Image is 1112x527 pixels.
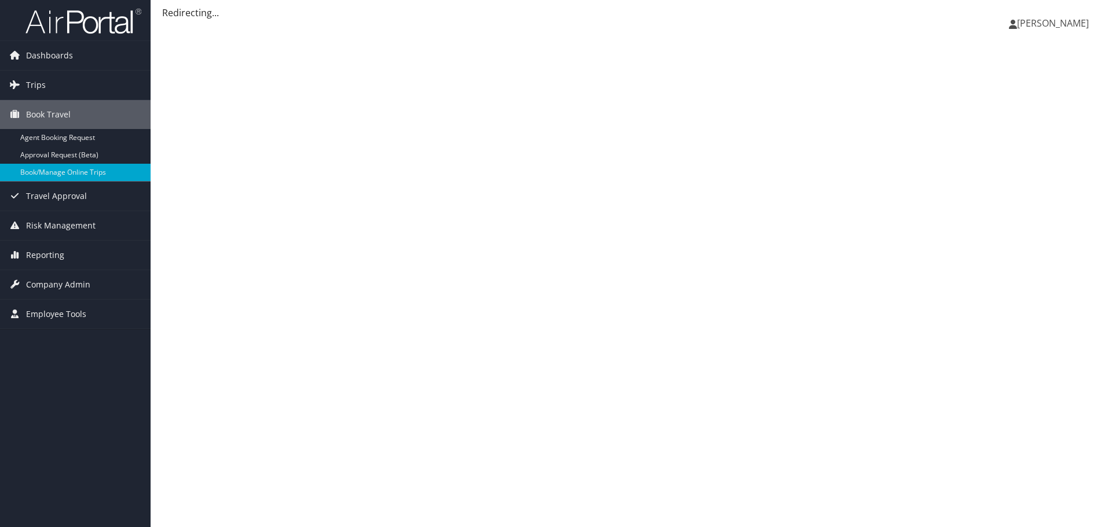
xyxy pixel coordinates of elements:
[26,100,71,129] span: Book Travel
[1017,17,1089,30] span: [PERSON_NAME]
[26,211,96,240] span: Risk Management
[162,6,1100,20] div: Redirecting...
[1009,6,1100,40] a: [PERSON_NAME]
[26,182,87,211] span: Travel Approval
[26,241,64,270] span: Reporting
[26,71,46,99] span: Trips
[26,41,73,70] span: Dashboards
[26,270,90,299] span: Company Admin
[26,300,86,329] span: Employee Tools
[25,8,141,35] img: airportal-logo.png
